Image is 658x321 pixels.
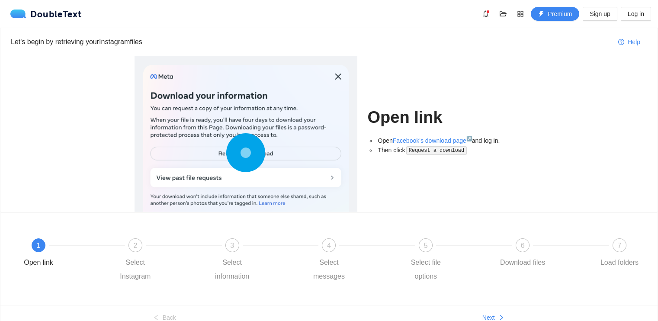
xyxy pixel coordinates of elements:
[327,242,331,249] span: 4
[514,10,527,17] span: appstore
[110,238,207,283] div: 2Select Instagram
[304,238,401,283] div: 4Select messages
[628,9,644,19] span: Log in
[11,36,611,47] div: Let's begin by retrieving your Instagram files
[628,37,640,47] span: Help
[500,256,545,270] div: Download files
[548,9,572,19] span: Premium
[207,256,257,283] div: Select information
[621,7,651,21] button: Log in
[110,256,160,283] div: Select Instagram
[618,242,622,249] span: 7
[37,242,41,249] span: 1
[406,146,467,155] code: Request a download
[538,11,544,18] span: thunderbolt
[479,10,492,17] span: bell
[13,238,110,270] div: 1Open link
[304,256,354,283] div: Select messages
[207,238,304,283] div: 3Select information
[521,242,525,249] span: 6
[24,256,53,270] div: Open link
[466,136,472,141] sup: ↗
[600,256,639,270] div: Load folders
[393,137,472,144] a: Facebook's download page↗
[479,7,493,21] button: bell
[583,7,617,21] button: Sign up
[230,242,234,249] span: 3
[498,238,594,270] div: 6Download files
[376,136,524,145] li: Open and log in.
[594,238,645,270] div: 7Load folders
[618,39,624,46] span: question-circle
[611,35,647,49] button: question-circleHelp
[590,9,610,19] span: Sign up
[401,238,498,283] div: 5Select file options
[496,7,510,21] button: folder-open
[376,145,524,155] li: Then click
[497,10,510,17] span: folder-open
[10,10,82,18] div: DoubleText
[10,10,30,18] img: logo
[514,7,527,21] button: appstore
[133,242,137,249] span: 2
[368,107,524,128] h1: Open link
[401,256,451,283] div: Select file options
[10,10,82,18] a: logoDoubleText
[424,242,428,249] span: 5
[531,7,579,21] button: thunderboltPremium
